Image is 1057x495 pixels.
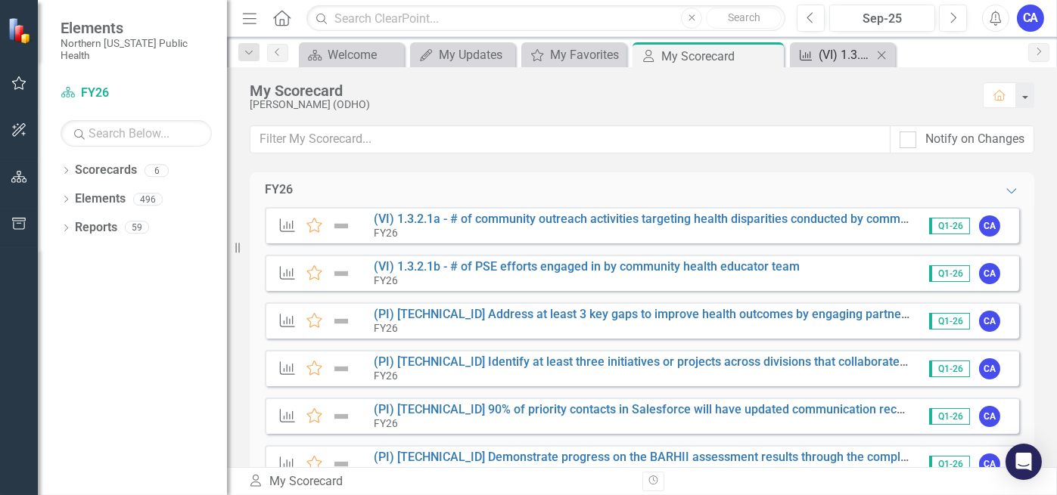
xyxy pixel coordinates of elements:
img: Not Defined [331,455,351,473]
span: Elements [61,19,212,37]
div: Notify on Changes [925,131,1024,148]
div: CA [979,311,1000,332]
small: FY26 [374,417,398,429]
span: Q1-26 [929,360,970,377]
div: CA [979,358,1000,379]
a: (VI) 1.3.2.1b - # of PSE efforts engaged in by community health educator team [794,45,872,64]
div: CA [979,453,1000,475]
div: My Updates [439,45,511,64]
a: Scorecards [75,162,137,179]
img: Not Defined [331,312,351,330]
div: [PERSON_NAME] (ODHO) [250,99,968,110]
a: My Updates [414,45,511,64]
div: My Favorites [550,45,623,64]
div: My Scorecard [250,82,968,99]
button: Sep-25 [829,5,935,32]
small: FY26 [374,274,398,286]
img: Not Defined [331,360,351,378]
button: Search [706,8,782,29]
span: Q1-26 [929,408,970,425]
small: FY26 [374,322,398,334]
span: Q1-26 [929,265,970,282]
small: FY26 [374,465,398,477]
img: ClearPoint Strategy [7,17,34,44]
img: Not Defined [331,217,351,235]
a: Reports [75,219,117,237]
img: Not Defined [331,407,351,425]
small: FY26 [374,370,398,382]
div: My Scorecard [661,47,780,66]
a: FY26 [61,85,212,102]
div: CA [979,406,1000,427]
input: Search Below... [61,120,212,147]
small: FY26 [374,227,398,239]
div: Welcome [328,45,400,64]
div: 496 [133,193,163,206]
div: Sep-25 [835,10,930,28]
span: Search [728,11,760,23]
input: Search ClearPoint... [306,5,785,32]
input: Filter My Scorecard... [250,125,891,153]
div: CA [979,215,1000,237]
a: Elements [75,190,126,208]
div: 6 [145,164,169,177]
div: My Scorecard [248,473,631,490]
div: (VI) 1.3.2.1b - # of PSE efforts engaged in by community health educator team [819,45,872,64]
div: 59 [125,221,149,234]
span: Q1-26 [929,456,970,472]
button: CA [1017,5,1044,32]
small: Northern [US_STATE] Public Health [61,37,212,62]
a: My Favorites [525,45,623,64]
span: Q1-26 [929,218,970,234]
img: Not Defined [331,265,351,283]
div: FY26 [265,181,293,199]
div: Open Intercom Messenger [1006,444,1042,480]
a: (VI) 1.3.2.1b - # of PSE efforts engaged in by community health educator team [374,259,800,274]
a: Welcome [303,45,400,64]
div: CA [979,263,1000,284]
span: Q1-26 [929,313,970,329]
